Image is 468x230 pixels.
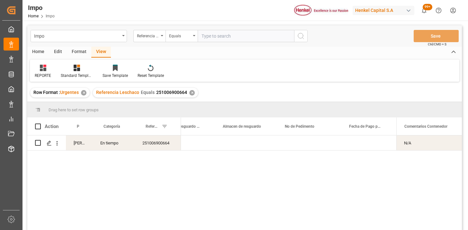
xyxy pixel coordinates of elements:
div: ✕ [189,90,195,96]
div: Home [27,47,49,58]
div: 251006900664 [135,135,181,150]
div: Edit [49,47,67,58]
div: [PERSON_NAME] [66,135,93,150]
a: Home [28,14,39,18]
button: Help Center [431,3,446,18]
div: REPORTE [35,73,51,78]
button: open menu [166,30,198,42]
div: Save Template [103,73,128,78]
span: Almacen de resguardo [223,124,261,129]
button: Save [414,30,459,42]
div: View [91,47,111,58]
div: Press SPACE to select this row. [27,135,181,151]
button: show 100 new notifications [417,3,431,18]
img: Henkel%20logo.jpg_1689854090.jpg [294,5,348,16]
div: Format [67,47,91,58]
div: Action [45,124,59,129]
div: Impo [34,32,120,40]
span: Ctrl/CMD + S [428,42,446,47]
span: Comentarios Contenedor [404,124,447,129]
span: Persona responsable de seguimiento [77,124,79,129]
button: open menu [133,30,166,42]
div: Referencia Leschaco [137,32,159,39]
div: N/A [396,135,462,150]
span: No de Pedimento [285,124,314,129]
span: Referencia Leschaco [96,90,139,95]
div: Press SPACE to select this row. [396,135,462,151]
span: Urgentes [60,90,79,95]
span: Referencia Leschaco [146,124,159,129]
div: En tiempo [93,135,135,150]
button: Henkel Capital S.A [353,4,417,16]
span: Categoría [104,124,120,129]
span: Equals [141,90,155,95]
span: Row Format : [33,90,60,95]
button: open menu [31,30,127,42]
div: ✕ [81,90,86,96]
div: Reset Template [138,73,164,78]
div: Standard Templates [61,73,93,78]
input: Type to search [198,30,294,42]
span: 251006900664 [156,90,187,95]
div: Equals [169,32,191,39]
span: Drag here to set row groups [49,107,99,112]
span: 99+ [423,4,432,10]
button: search button [294,30,308,42]
span: Fecha de Pago pedimento [349,124,381,129]
div: Impo [28,3,55,13]
div: Henkel Capital S.A [353,6,414,15]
